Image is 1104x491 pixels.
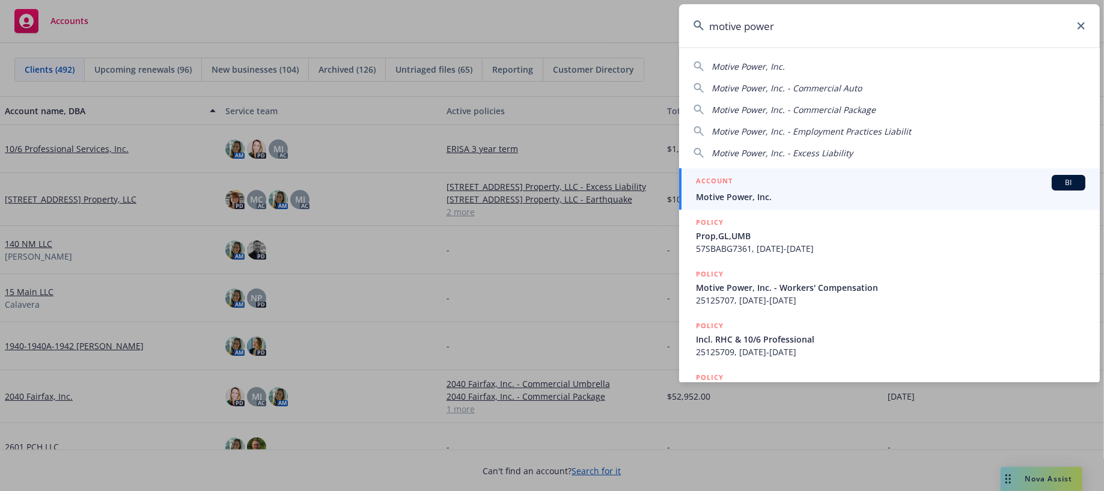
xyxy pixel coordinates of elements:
[679,210,1100,261] a: POLICYProp,GL,UMB57SBABG7361, [DATE]-[DATE]
[696,191,1085,203] span: Motive Power, Inc.
[712,104,876,115] span: Motive Power, Inc. - Commercial Package
[679,4,1100,47] input: Search...
[712,82,862,94] span: Motive Power, Inc. - Commercial Auto
[696,230,1085,242] span: Prop,GL,UMB
[696,268,724,280] h5: POLICY
[696,216,724,228] h5: POLICY
[712,61,785,72] span: Motive Power, Inc.
[696,346,1085,358] span: 25125709, [DATE]-[DATE]
[679,365,1100,416] a: POLICY
[696,371,724,383] h5: POLICY
[696,320,724,332] h5: POLICY
[679,313,1100,365] a: POLICYIncl. RHC & 10/6 Professional25125709, [DATE]-[DATE]
[696,175,733,189] h5: ACCOUNT
[696,294,1085,306] span: 25125707, [DATE]-[DATE]
[679,168,1100,210] a: ACCOUNTBIMotive Power, Inc.
[696,242,1085,255] span: 57SBABG7361, [DATE]-[DATE]
[696,281,1085,294] span: Motive Power, Inc. - Workers' Compensation
[1057,177,1081,188] span: BI
[696,333,1085,346] span: Incl. RHC & 10/6 Professional
[679,261,1100,313] a: POLICYMotive Power, Inc. - Workers' Compensation25125707, [DATE]-[DATE]
[712,126,911,137] span: Motive Power, Inc. - Employment Practices Liabilit
[712,147,853,159] span: Motive Power, Inc. - Excess Liability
